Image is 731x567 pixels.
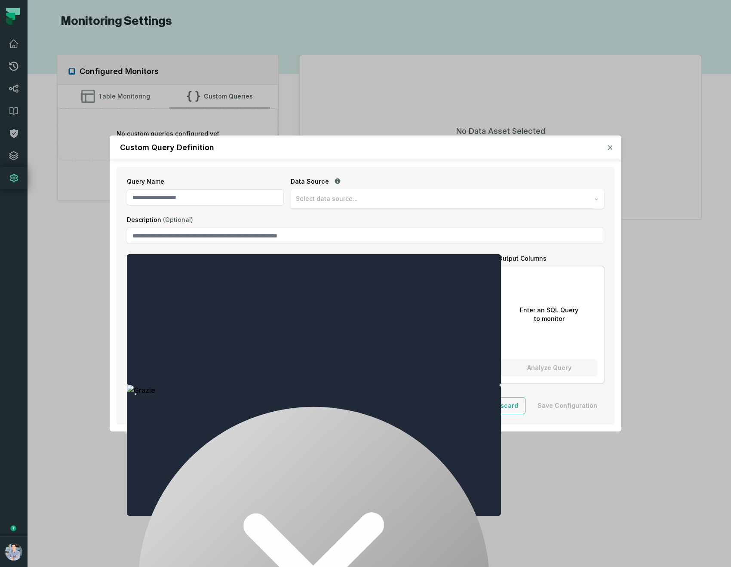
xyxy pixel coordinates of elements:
button: Save Configuration [531,397,604,414]
h2: Custom Query Definition [120,142,214,153]
button: Discard [487,397,525,414]
div: Tooltip anchor [9,524,17,532]
span: Select data source... [296,194,358,203]
p: Enter an SQL Query to monitor [520,306,578,323]
button: Analyze Query [501,359,597,376]
button: Select data source... [291,189,604,209]
span: (Optional) [163,216,193,223]
label: Description [127,216,604,224]
label: Query Name [127,177,284,186]
img: avatar of Alon Nafta [5,543,22,561]
span: Data Source [291,177,329,186]
div: 0 Output Columns [494,254,604,263]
